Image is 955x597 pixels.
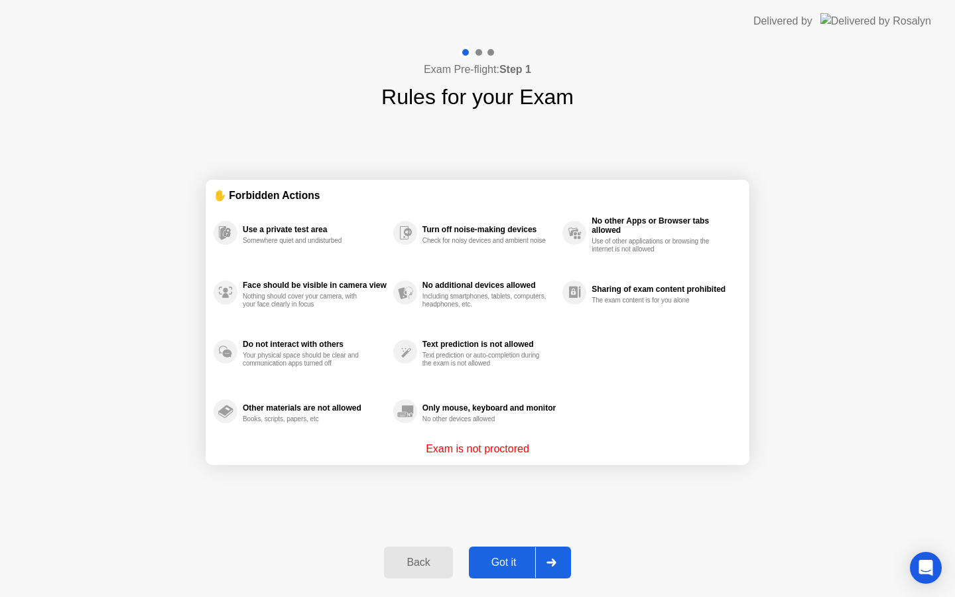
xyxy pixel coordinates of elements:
[388,557,448,568] div: Back
[243,415,368,423] div: Books, scripts, papers, etc
[592,285,735,294] div: Sharing of exam content prohibited
[592,216,735,235] div: No other Apps or Browser tabs allowed
[243,225,387,234] div: Use a private test area
[381,81,574,113] h1: Rules for your Exam
[592,237,717,253] div: Use of other applications or browsing the internet is not allowed
[422,293,548,308] div: Including smartphones, tablets, computers, headphones, etc.
[422,415,548,423] div: No other devices allowed
[422,281,556,290] div: No additional devices allowed
[243,352,368,367] div: Your physical space should be clear and communication apps turned off
[592,297,717,304] div: The exam content is for you alone
[384,547,452,578] button: Back
[214,188,741,203] div: ✋ Forbidden Actions
[422,352,548,367] div: Text prediction or auto-completion during the exam is not allowed
[422,225,556,234] div: Turn off noise-making devices
[422,340,556,349] div: Text prediction is not allowed
[243,237,368,245] div: Somewhere quiet and undisturbed
[243,340,387,349] div: Do not interact with others
[473,557,535,568] div: Got it
[499,64,531,75] b: Step 1
[469,547,571,578] button: Got it
[426,441,529,457] p: Exam is not proctored
[820,13,931,29] img: Delivered by Rosalyn
[753,13,812,29] div: Delivered by
[422,237,548,245] div: Check for noisy devices and ambient noise
[424,62,531,78] h4: Exam Pre-flight:
[910,552,942,584] div: Open Intercom Messenger
[243,293,368,308] div: Nothing should cover your camera, with your face clearly in focus
[243,403,387,413] div: Other materials are not allowed
[422,403,556,413] div: Only mouse, keyboard and monitor
[243,281,387,290] div: Face should be visible in camera view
